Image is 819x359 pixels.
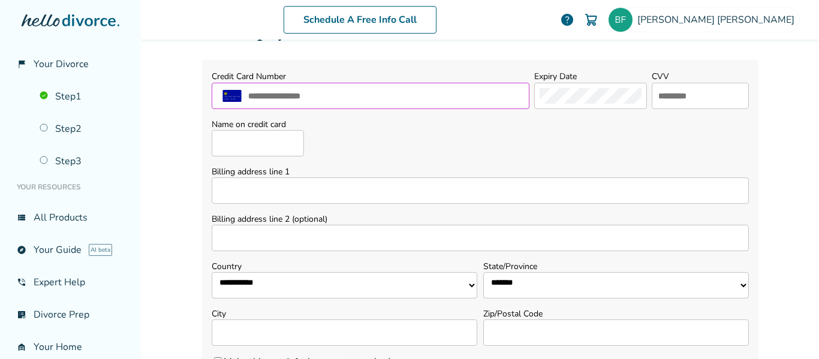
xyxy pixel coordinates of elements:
[32,115,131,143] a: Step2
[17,310,26,319] span: list_alt_check
[212,119,304,130] label: Name on credit card
[17,59,26,69] span: flag_2
[10,301,131,328] a: list_alt_checkDivorce Prep
[17,342,26,352] span: garage_home
[652,71,669,82] label: CVV
[10,269,131,296] a: phone_in_talkExpert Help
[10,204,131,231] a: view_listAll Products
[10,236,131,264] a: exploreYour GuideAI beta
[32,147,131,175] a: Step3
[17,277,26,287] span: phone_in_talk
[217,90,247,102] img: default card
[34,58,89,71] span: Your Divorce
[212,71,286,82] label: Credit Card Number
[212,261,477,272] label: Country
[89,244,112,256] span: AI beta
[483,308,749,319] label: Zip/Postal Code
[212,308,477,319] label: City
[584,13,598,27] img: Cart
[759,301,819,359] iframe: Chat Widget
[483,261,749,272] label: State/Province
[17,245,26,255] span: explore
[637,13,799,26] span: [PERSON_NAME] [PERSON_NAME]
[32,83,131,110] a: Step1
[534,71,577,82] label: Expiry Date
[284,6,436,34] a: Schedule A Free Info Call
[212,166,749,177] label: Billing address line 1
[212,213,749,225] label: Billing address line 2 (optional)
[10,175,131,199] li: Your Resources
[17,213,26,222] span: view_list
[609,8,633,32] img: barbaradesa@gmail.com
[560,13,574,27] a: help
[10,50,131,78] a: flag_2Your Divorce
